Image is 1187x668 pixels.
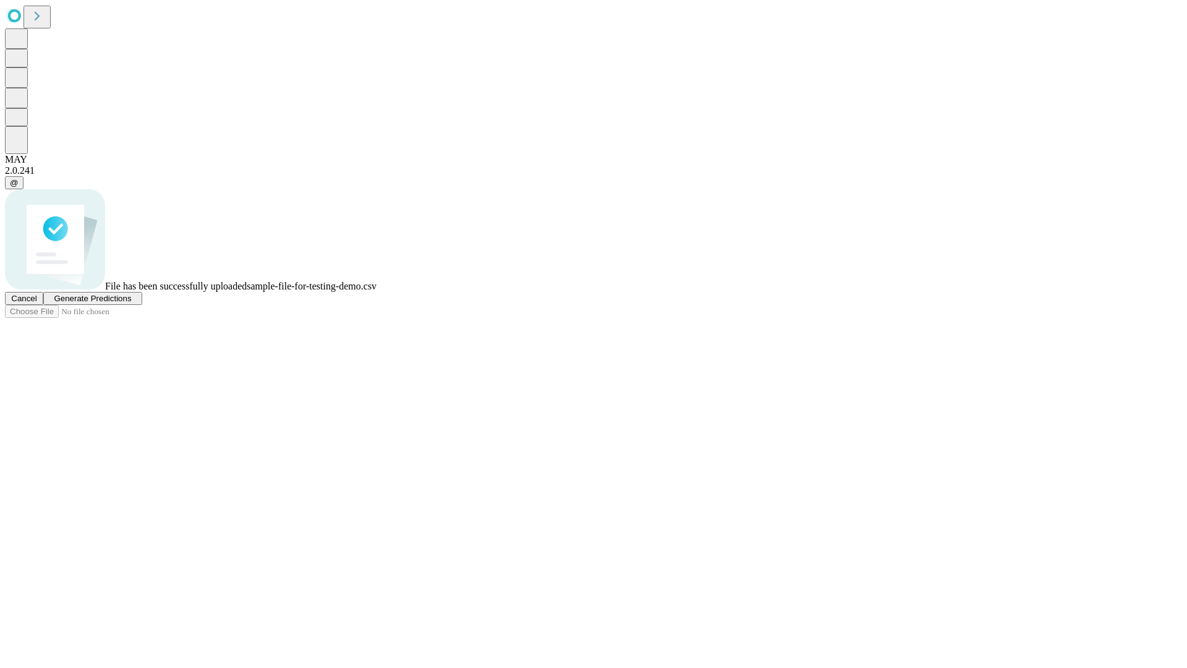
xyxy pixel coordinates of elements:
div: MAY [5,154,1182,165]
span: Cancel [11,294,37,303]
div: 2.0.241 [5,165,1182,176]
button: @ [5,176,23,189]
span: @ [10,178,19,187]
span: File has been successfully uploaded [105,281,247,291]
button: Generate Predictions [43,292,142,305]
button: Cancel [5,292,43,305]
span: Generate Predictions [54,294,131,303]
span: sample-file-for-testing-demo.csv [247,281,377,291]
